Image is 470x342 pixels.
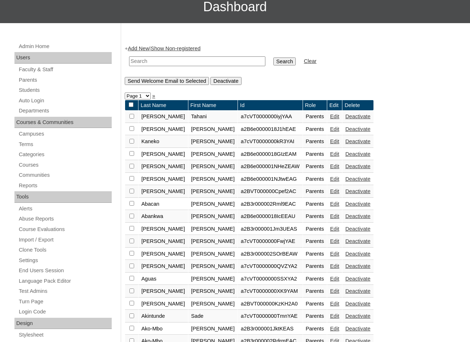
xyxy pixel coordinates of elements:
td: a7cVT0000000XK9YAM [238,285,302,298]
a: Edit [330,288,339,294]
td: [PERSON_NAME] [138,123,188,136]
td: Abacan [138,198,188,210]
td: [PERSON_NAME] [188,285,238,298]
td: [PERSON_NAME] [138,235,188,248]
a: Deactivate [345,188,370,194]
input: Search [129,56,265,66]
td: a2B6e000001NJtwEAG [238,173,302,185]
a: Deactivate [345,263,370,269]
td: [PERSON_NAME] [188,273,238,285]
a: Edit [330,138,339,144]
a: Clear [304,58,316,64]
td: Parents [303,235,327,248]
input: Send Welcome Email to Selected [125,77,209,85]
td: a7cVT0000000SSXYA2 [238,273,302,285]
a: End Users Session [18,266,112,275]
input: Deactivate [210,77,241,85]
a: Deactivate [345,251,370,257]
td: [PERSON_NAME] [188,161,238,173]
td: Parents [303,173,327,185]
td: [PERSON_NAME] [138,285,188,298]
td: Parents [303,260,327,273]
td: [PERSON_NAME] [138,111,188,123]
td: Abankwa [138,210,188,223]
td: Parents [303,210,327,223]
a: Add New [128,46,149,51]
a: Edit [330,238,339,244]
td: Aguas [138,273,188,285]
div: Courses & Communities [14,117,112,128]
div: Design [14,318,112,329]
td: Parents [303,310,327,322]
a: Terms [18,140,112,149]
td: a7cVT0000000iyjYAA [238,111,302,123]
td: [PERSON_NAME] [138,260,188,273]
a: Campuses [18,129,112,138]
a: Communities [18,171,112,180]
a: Deactivate [345,213,370,219]
a: » [152,93,155,99]
a: Clone Tools [18,245,112,255]
td: Parents [303,185,327,198]
td: a2B3r000001Jm3UEAS [238,223,302,235]
a: Auto Login [18,96,112,105]
a: Import / Export [18,235,112,244]
a: Abuse Reports [18,214,112,223]
a: Stylesheet [18,330,112,339]
a: Turn Page [18,297,112,306]
td: [PERSON_NAME] [138,223,188,235]
div: + | [125,45,463,85]
a: Edit [330,213,339,219]
td: a2BVT000000KzKH2A0 [238,298,302,310]
td: Parents [303,298,327,310]
td: Sade [188,310,238,322]
td: Edit [327,100,342,111]
a: Deactivate [345,313,370,319]
td: Role [303,100,327,111]
a: Parents [18,76,112,85]
td: Last Name [138,100,188,111]
td: Akintunde [138,310,188,322]
div: Users [14,52,112,64]
a: Edit [330,251,339,257]
td: [PERSON_NAME] [138,298,188,310]
a: Admin Home [18,42,112,51]
td: [PERSON_NAME] [188,148,238,161]
td: [PERSON_NAME] [188,235,238,248]
td: a2B3r000002Rml9EAC [238,198,302,210]
a: Settings [18,256,112,265]
td: [PERSON_NAME] [138,173,188,185]
td: a7cVT0000000QVZYA2 [238,260,302,273]
td: [PERSON_NAME] [188,198,238,210]
a: Edit [330,276,339,282]
a: Login Code [18,307,112,316]
a: Faculty & Staff [18,65,112,74]
a: Deactivate [345,126,370,132]
td: Parents [303,161,327,173]
td: Parents [303,285,327,298]
a: Course Evaluations [18,225,112,234]
td: Parents [303,323,327,335]
td: [PERSON_NAME] [138,161,188,173]
td: a2B6e0000018GIzEAM [238,148,302,161]
td: Kaneko [138,136,188,148]
a: Categories [18,150,112,159]
a: Edit [330,114,339,119]
td: [PERSON_NAME] [138,248,188,260]
td: Id [238,100,302,111]
td: [PERSON_NAME] [138,185,188,198]
td: [PERSON_NAME] [188,223,238,235]
a: Deactivate [345,114,370,119]
a: Edit [330,188,339,194]
td: Ako-Mbo [138,323,188,335]
td: Parents [303,223,327,235]
td: Tahani [188,111,238,123]
a: Deactivate [345,226,370,232]
td: a2BVT000000Cpef2AC [238,185,302,198]
td: [PERSON_NAME] [188,185,238,198]
td: [PERSON_NAME] [188,210,238,223]
td: a2B3r000002SOrBEAW [238,248,302,260]
a: Edit [330,201,339,207]
a: Reports [18,181,112,190]
td: Parents [303,123,327,136]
